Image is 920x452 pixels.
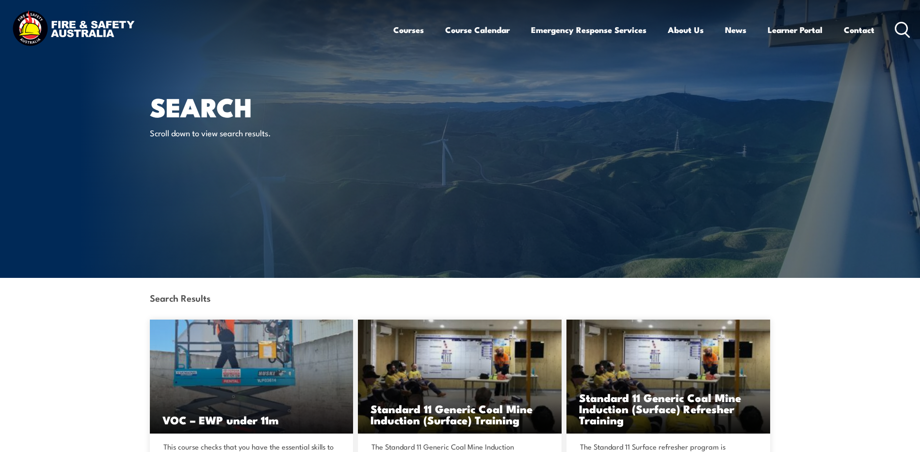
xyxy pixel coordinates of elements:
a: About Us [668,17,704,43]
a: Course Calendar [445,17,510,43]
p: Scroll down to view search results. [150,127,327,138]
a: Learner Portal [768,17,823,43]
h3: VOC – EWP under 11m [162,414,341,425]
a: Standard 11 Generic Coal Mine Induction (Surface) Training [358,320,562,434]
a: News [725,17,746,43]
a: Courses [393,17,424,43]
img: Standard 11 Generic Coal Mine Induction (Surface) TRAINING (1) [566,320,770,434]
a: Emergency Response Services [531,17,646,43]
strong: Search Results [150,291,210,304]
img: Standard 11 Generic Coal Mine Induction (Surface) TRAINING (1) [358,320,562,434]
h1: Search [150,95,389,118]
h3: Standard 11 Generic Coal Mine Induction (Surface) Refresher Training [579,392,758,425]
a: Contact [844,17,874,43]
a: Standard 11 Generic Coal Mine Induction (Surface) Refresher Training [566,320,770,434]
h3: Standard 11 Generic Coal Mine Induction (Surface) Training [371,403,549,425]
img: VOC – EWP under 11m [150,320,354,434]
